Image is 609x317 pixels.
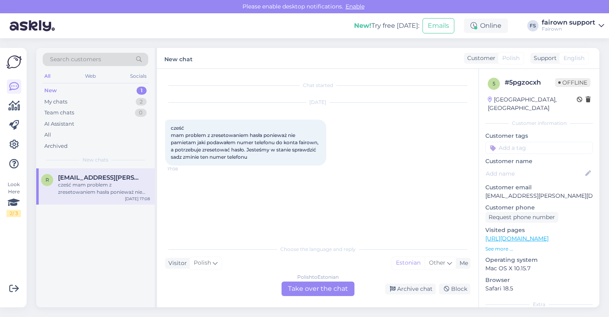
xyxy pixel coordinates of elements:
div: Estonian [392,257,425,269]
div: 1 [137,87,147,95]
div: Chat started [165,82,470,89]
p: See more ... [485,245,593,253]
p: Customer email [485,183,593,192]
div: Visitor [165,259,187,267]
span: r [46,177,49,183]
input: Add name [486,169,584,178]
div: All [43,71,52,81]
div: 2 [136,98,147,106]
div: Socials [128,71,148,81]
b: New! [354,22,371,29]
p: Mac OS X 10.15.7 [485,264,593,273]
span: Polish [194,259,211,267]
span: Offline [555,78,590,87]
a: [URL][DOMAIN_NAME] [485,235,549,242]
img: Askly Logo [6,54,22,70]
div: Support [530,54,557,62]
div: Look Here [6,181,21,217]
div: Customer [464,54,495,62]
div: 0 [135,109,147,117]
div: fairown support [542,19,595,26]
div: Request phone number [485,212,558,223]
p: Visited pages [485,226,593,234]
span: New chats [83,156,108,164]
span: Enable [343,3,367,10]
p: [EMAIL_ADDRESS][PERSON_NAME][DOMAIN_NAME] [485,192,593,200]
label: New chat [164,53,193,64]
div: [DATE] [165,99,470,106]
span: Other [429,259,445,266]
input: Add a tag [485,142,593,154]
p: Customer name [485,157,593,166]
div: Choose the language and reply [165,246,470,253]
span: cześć mam problem z zresetowaniem hasła ponieważ nie pamietam jaki podawałem numer telefonu do ko... [171,125,320,160]
div: 2 / 3 [6,210,21,217]
p: Customer tags [485,132,593,140]
div: Customer information [485,120,593,127]
div: Online [464,19,508,33]
p: Customer phone [485,203,593,212]
div: All [44,131,51,139]
span: rafal.sowa@ispot.pl [58,174,142,181]
span: Search customers [50,55,101,64]
div: Polish to Estonian [297,273,339,281]
div: cześć mam problem z zresetowaniem hasła ponieważ nie pamietam jaki podawałem numer telefonu do ko... [58,181,150,196]
div: [DATE] 17:08 [125,196,150,202]
div: Web [83,71,97,81]
span: 17:08 [168,166,198,172]
button: Emails [423,18,454,33]
p: Operating system [485,256,593,264]
div: AI Assistant [44,120,74,128]
div: FS [527,20,539,31]
span: Polish [502,54,520,62]
span: 5 [493,81,495,87]
div: Extra [485,301,593,308]
div: My chats [44,98,67,106]
div: Team chats [44,109,74,117]
div: Fairown [542,26,595,32]
div: Archive chat [385,284,436,294]
p: Safari 18.5 [485,284,593,293]
div: Archived [44,142,68,150]
div: Try free [DATE]: [354,21,419,31]
div: # 5pgzocxh [505,78,555,87]
div: Me [456,259,468,267]
span: English [563,54,584,62]
div: [GEOGRAPHIC_DATA], [GEOGRAPHIC_DATA] [488,95,577,112]
a: fairown supportFairown [542,19,604,32]
p: Browser [485,276,593,284]
div: New [44,87,57,95]
div: Take over the chat [282,282,354,296]
div: Block [439,284,470,294]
